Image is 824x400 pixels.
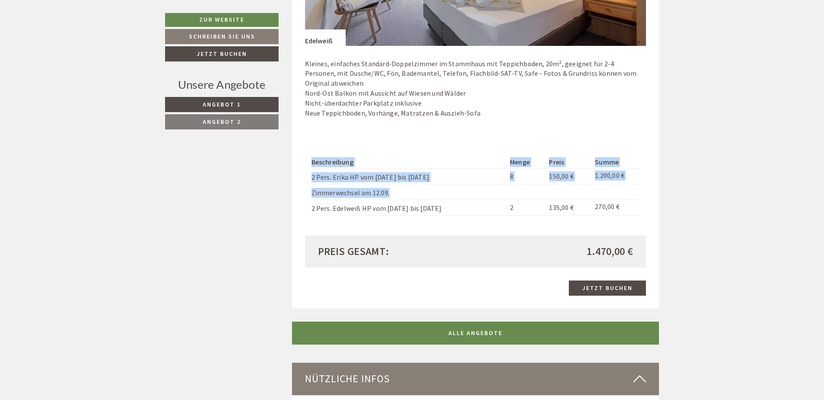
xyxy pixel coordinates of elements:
a: Schreiben Sie uns [165,29,279,44]
a: Jetzt buchen [569,281,646,296]
div: Nützliche Infos [292,363,659,395]
th: Beschreibung [311,155,507,169]
div: Edelweiß [305,29,346,46]
td: 2 Pers. Edelweiß HP vom [DATE] bis [DATE] [311,200,507,216]
th: Menge [506,155,545,169]
span: Angebot 1 [203,100,241,108]
td: Zimmerwechsel am 12.09. [311,184,507,200]
a: Jetzt buchen [165,46,279,61]
div: Sie [204,26,328,32]
a: ALLE ANGEBOTE [292,322,659,345]
small: 10:58 [204,42,328,48]
span: 150,00 € [549,172,574,181]
div: Guten Tag, wie können wir Ihnen helfen? [200,24,334,50]
td: 1.200,00 € [591,169,639,184]
td: 2 Pers. Erika HP vom [DATE] bis [DATE] [311,169,507,184]
td: 8 [506,169,545,184]
th: Summe [591,155,639,169]
td: 270,00 € [591,200,639,216]
th: Preis [545,155,591,169]
p: Kleines, einfaches Standard-Doppelzimmer im Stammhaus mit Teppichboden, 20m², geeignet für 2-4 Pe... [305,59,646,118]
span: 1.470,00 € [587,244,633,259]
div: Preis gesamt: [311,244,476,259]
span: 135,00 € [549,203,574,212]
td: 2 [506,200,545,216]
div: Unsere Angebote [165,77,279,93]
span: Angebot 2 [203,118,241,126]
button: Senden [289,228,341,243]
a: Zur Website [165,13,279,27]
div: Mittwoch [148,7,194,22]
